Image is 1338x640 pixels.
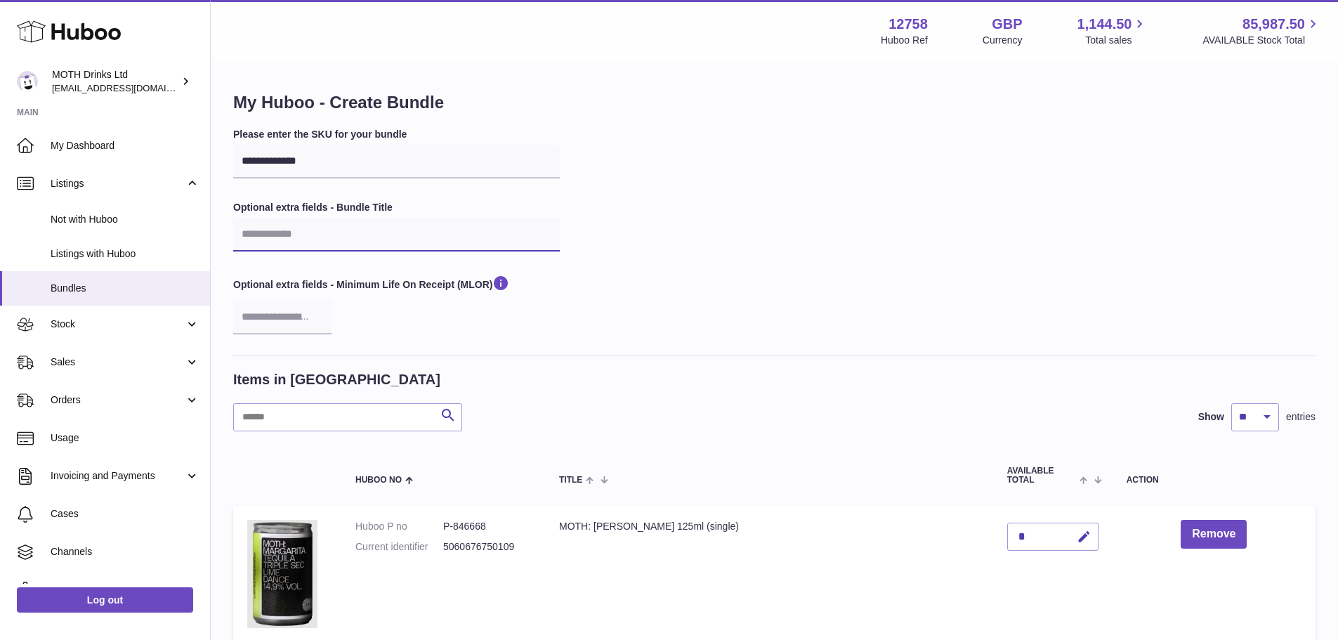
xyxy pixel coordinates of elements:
dt: Huboo P no [355,520,443,533]
span: AVAILABLE Stock Total [1202,34,1321,47]
span: My Dashboard [51,139,199,152]
dd: P-846668 [443,520,531,533]
span: Invoicing and Payments [51,469,185,483]
dt: Current identifier [355,540,443,554]
span: Settings [51,583,199,596]
a: 85,987.50 AVAILABLE Stock Total [1202,15,1321,47]
strong: 12758 [888,15,928,34]
div: Huboo Ref [881,34,928,47]
span: Listings with Huboo [51,247,199,261]
div: Action [1127,476,1301,485]
span: Total sales [1085,34,1148,47]
span: Not with Huboo [51,213,199,226]
label: Show [1198,410,1224,424]
span: Orders [51,393,185,407]
h1: My Huboo - Create Bundle [233,91,1316,114]
span: Channels [51,545,199,559]
label: Please enter the SKU for your bundle [233,128,560,141]
button: Remove [1181,520,1247,549]
a: Log out [17,587,193,613]
span: Huboo no [355,476,402,485]
span: Bundles [51,282,199,295]
span: Listings [51,177,185,190]
div: Currency [983,34,1023,47]
span: entries [1286,410,1316,424]
span: AVAILABLE Total [1007,466,1077,485]
span: Sales [51,355,185,369]
h2: Items in [GEOGRAPHIC_DATA] [233,370,440,389]
a: 1,144.50 Total sales [1077,15,1148,47]
label: Optional extra fields - Bundle Title [233,201,560,214]
dd: 5060676750109 [443,540,531,554]
label: Optional extra fields - Minimum Life On Receipt (MLOR) [233,274,560,296]
img: orders@mothdrinks.com [17,71,38,92]
span: Usage [51,431,199,445]
span: Stock [51,318,185,331]
span: Title [559,476,582,485]
span: Cases [51,507,199,521]
div: MOTH Drinks Ltd [52,68,178,95]
span: [EMAIL_ADDRESS][DOMAIN_NAME] [52,82,206,93]
img: MOTH: Margarita 125ml (single) [247,520,317,628]
span: 85,987.50 [1242,15,1305,34]
strong: GBP [992,15,1022,34]
span: 1,144.50 [1077,15,1132,34]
